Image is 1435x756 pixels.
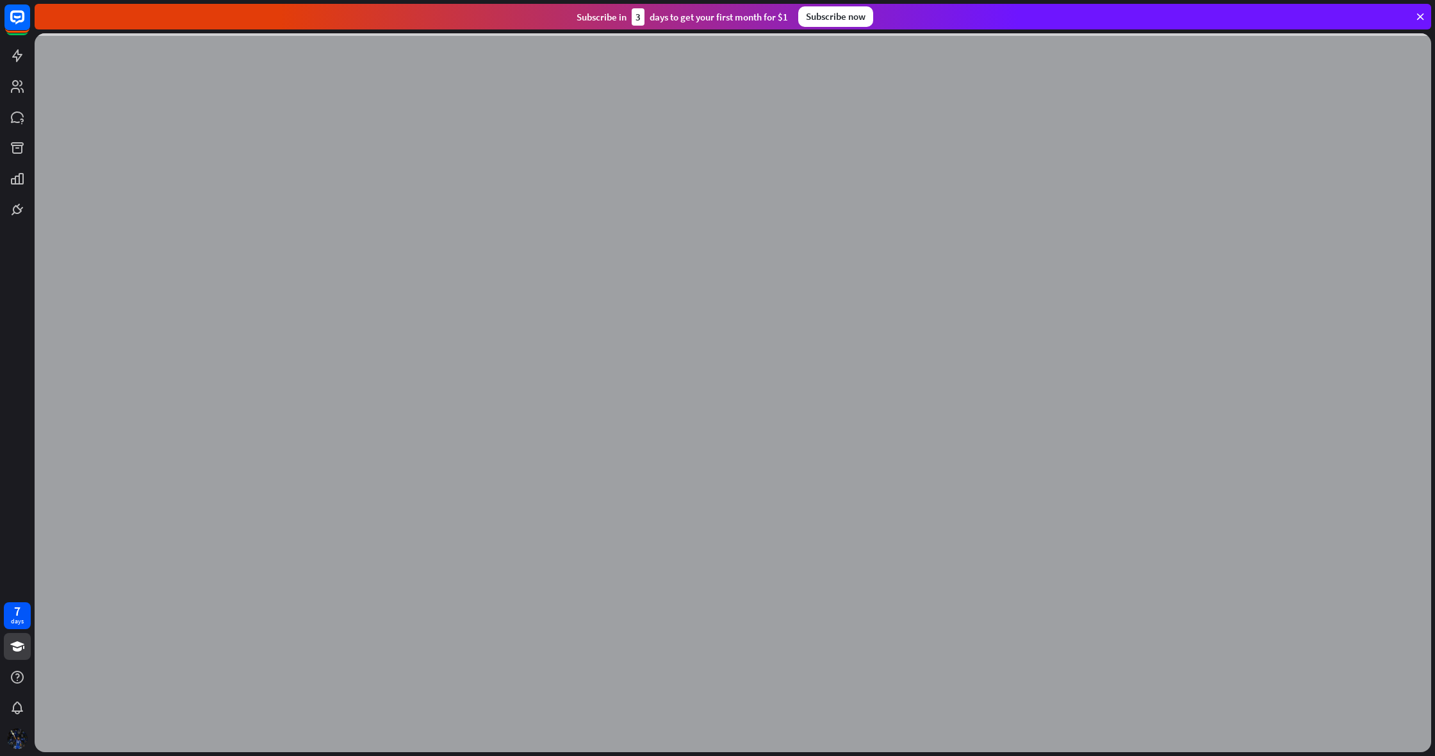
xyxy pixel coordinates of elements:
[798,6,873,27] div: Subscribe now
[577,8,788,26] div: Subscribe in days to get your first month for $1
[11,617,24,626] div: days
[632,8,644,26] div: 3
[4,602,31,629] a: 7 days
[14,605,20,617] div: 7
